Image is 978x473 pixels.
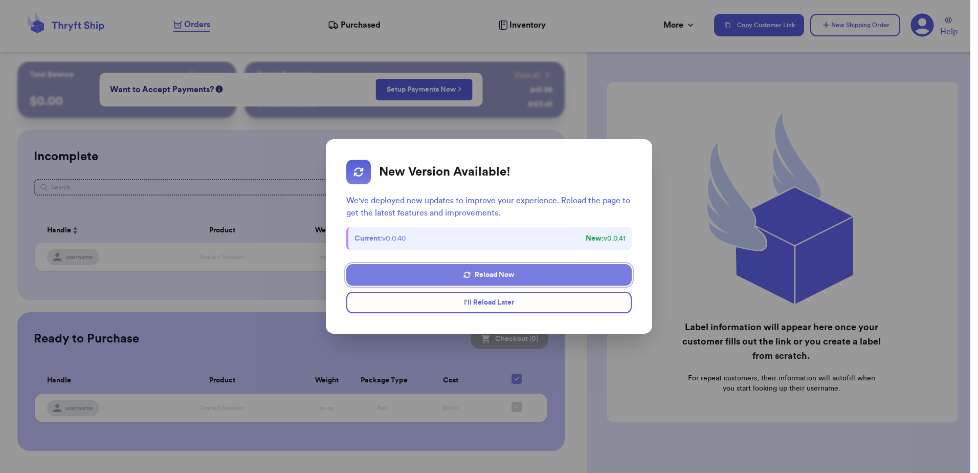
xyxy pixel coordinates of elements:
h2: New Version Available! [379,164,510,180]
button: I'll Reload Later [346,292,631,313]
strong: New: [586,235,604,242]
p: We've deployed new updates to improve your experience. Reload the page to get the latest features... [346,195,631,219]
button: Reload Now [346,264,631,286]
span: v 0.0.41 [586,233,626,244]
span: v 0.0.40 [354,233,406,244]
strong: Current: [354,235,382,242]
